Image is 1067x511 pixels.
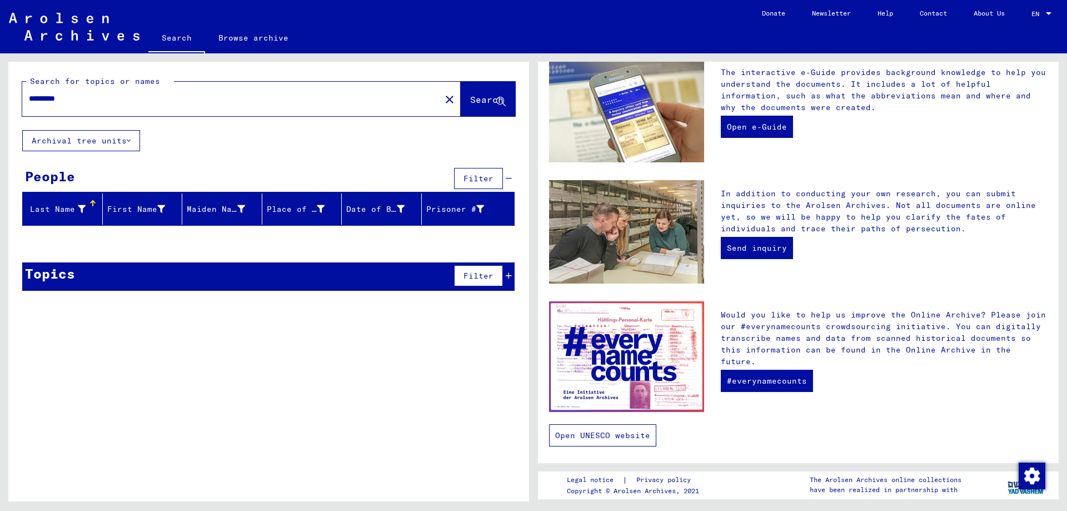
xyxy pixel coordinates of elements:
[1019,463,1045,489] img: Zustimmung ändern
[267,204,325,215] div: Place of Birth
[549,180,704,284] img: inquiries.jpg
[103,194,183,225] mat-header-cell: First Name
[549,301,704,412] img: enc.jpg
[463,173,493,183] span: Filter
[438,88,461,110] button: Clear
[627,474,704,486] a: Privacy policy
[182,194,262,225] mat-header-cell: Maiden Name
[1031,9,1039,18] mat-select-trigger: EN
[23,194,103,225] mat-header-cell: Last Name
[9,13,139,41] img: Arolsen_neg.svg
[205,24,302,51] a: Browse archive
[27,204,86,215] div: Last Name
[426,200,501,218] div: Prisoner #
[426,204,485,215] div: Prisoner #
[721,188,1048,235] p: In addition to conducting your own research, you can submit inquiries to the Arolsen Archives. No...
[470,94,503,105] span: Search
[549,424,656,446] a: Open UNESCO website
[721,309,1048,368] p: Would you like to help us improve the Online Archive? Please join our #everynamecounts crowdsourc...
[107,200,182,218] div: First Name
[721,237,793,259] a: Send inquiry
[810,475,961,485] p: The Arolsen Archives online collections
[443,93,456,106] mat-icon: close
[567,486,704,496] p: Copyright © Arolsen Archives, 2021
[187,204,245,215] div: Maiden Name
[27,200,102,218] div: Last Name
[1005,471,1047,499] img: yv_logo.png
[463,271,493,281] span: Filter
[187,200,262,218] div: Maiden Name
[346,200,421,218] div: Date of Birth
[422,194,515,225] mat-header-cell: Prisoner #
[567,474,622,486] a: Legal notice
[30,76,160,86] mat-label: Search for topics or names
[342,194,422,225] mat-header-cell: Date of Birth
[262,194,342,225] mat-header-cell: Place of Birth
[25,264,75,284] div: Topics
[454,265,503,286] button: Filter
[549,59,704,162] img: eguide.jpg
[1018,462,1045,489] div: Zustimmung ändern
[567,474,704,486] div: |
[810,485,961,495] p: have been realized in partnership with
[148,24,205,53] a: Search
[22,130,140,151] button: Archival tree units
[454,168,503,189] button: Filter
[721,67,1048,113] p: The interactive e-Guide provides background knowledge to help you understand the documents. It in...
[107,204,166,215] div: First Name
[25,166,75,186] div: People
[461,82,515,116] button: Search
[721,370,813,392] a: #everynamecounts
[267,200,342,218] div: Place of Birth
[721,116,793,138] a: Open e-Guide
[346,204,405,215] div: Date of Birth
